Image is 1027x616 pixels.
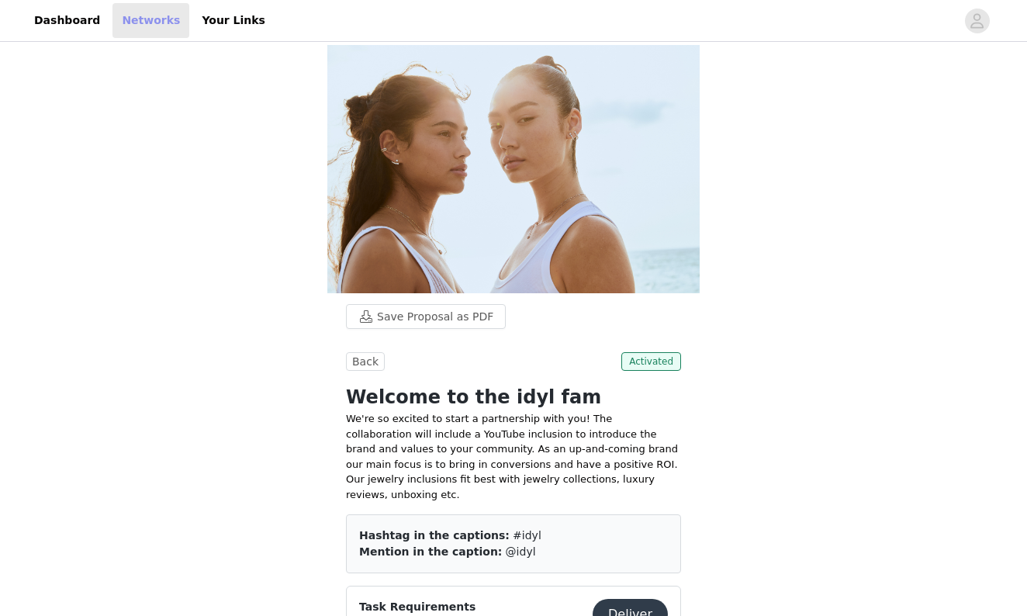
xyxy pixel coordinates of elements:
[970,9,984,33] div: avatar
[327,45,700,293] img: campaign image
[359,599,480,615] h4: Task Requirements
[25,3,109,38] a: Dashboard
[346,383,681,411] h1: Welcome to the idyl fam
[513,529,541,542] span: #idyl
[346,304,506,329] button: Save Proposal as PDF
[359,545,502,558] span: Mention in the caption:
[112,3,189,38] a: Networks
[359,529,510,542] span: Hashtag in the captions:
[346,411,681,502] p: We're so excited to start a partnership with you! The collaboration will include a YouTube inclus...
[506,545,536,558] span: @idyl
[621,352,681,371] span: Activated
[192,3,275,38] a: Your Links
[346,352,385,371] button: Back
